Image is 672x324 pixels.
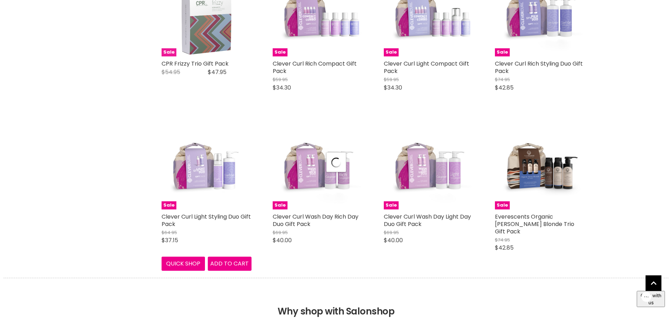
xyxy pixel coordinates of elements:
a: Clever Curl Light Styling Duo Gift Pack [162,213,251,228]
a: Clever Curl Light Styling Duo Gift Pack Sale [162,120,252,209]
button: Add to cart [208,257,252,271]
a: Everescents Organic [PERSON_NAME] Blonde Trio Gift Pack [495,213,574,236]
span: $59.95 [384,76,399,83]
a: Clever Curl Light Compact Gift Pack [384,60,469,75]
a: Everescents Organic Berry Blonde Trio Gift Pack Sale [495,120,585,209]
span: Sale [162,201,176,209]
span: Sale [162,48,176,56]
span: Back to top [646,275,661,294]
span: Sale [495,48,510,56]
iframe: Gorgias live chat messenger [637,291,665,317]
span: $47.95 [208,68,226,76]
span: $59.95 [273,76,288,83]
a: Clever Curl Rich Compact Gift Pack [273,60,357,75]
img: Clever Curl Wash Day Light Day Duo Gift Pack [384,120,474,209]
span: $40.00 [273,236,292,244]
a: CPR Frizzy Trio Gift Pack [162,60,229,68]
span: Sale [273,201,287,209]
span: $40.00 [384,236,403,244]
span: $69.95 [273,229,288,236]
button: Quick shop [162,257,205,271]
span: $42.85 [495,84,514,92]
img: Clever Curl Wash Day Rich Day Duo Gift Pack [273,120,363,209]
span: $54.95 [162,68,180,76]
span: Sale [273,48,287,56]
img: Everescents Organic Berry Blonde Trio Gift Pack [495,120,585,209]
span: $37.15 [162,236,178,244]
span: Sale [384,48,399,56]
span: $42.85 [495,244,514,252]
span: $34.30 [273,84,291,92]
a: Clever Curl Wash Day Rich Day Duo Gift Pack Sale [273,120,363,209]
span: $64.95 [162,229,177,236]
span: Sale [384,201,399,209]
a: Clever Curl Wash Day Light Day Duo Gift Pack [384,213,471,228]
a: Clever Curl Rich Styling Duo Gift Pack [495,60,583,75]
a: Clever Curl Wash Day Rich Day Duo Gift Pack [273,213,358,228]
span: $34.30 [384,84,402,92]
a: Clever Curl Wash Day Light Day Duo Gift Pack Sale [384,120,474,209]
span: Sale [495,201,510,209]
span: Add to cart [210,259,249,268]
a: Back to top [646,275,661,291]
span: $74.95 [495,237,510,243]
img: Clever Curl Light Styling Duo Gift Pack [162,120,252,209]
span: $74.95 [495,76,510,83]
span: $69.95 [384,229,399,236]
